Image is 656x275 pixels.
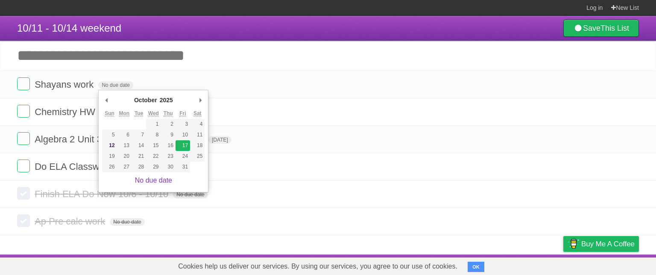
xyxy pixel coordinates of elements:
[176,140,190,151] button: 17
[132,140,146,151] button: 14
[170,258,466,275] span: Cookies help us deliver our services. By using our services, you agree to our use of cookies.
[102,94,111,106] button: Previous Month
[102,151,117,162] button: 19
[478,257,512,273] a: Developers
[117,162,132,172] button: 27
[146,151,161,162] button: 22
[35,189,170,199] span: Finish ELA Do Now 10/6 - 10/10
[161,130,176,140] button: 9
[450,257,468,273] a: About
[117,130,132,140] button: 6
[190,140,205,151] button: 18
[146,162,161,172] button: 29
[98,81,133,89] span: No due date
[105,110,114,117] abbr: Sunday
[17,187,30,200] label: Done
[585,257,639,273] a: Suggest a feature
[35,106,97,117] span: Chemistry HW
[173,191,208,198] span: No due date
[176,162,190,172] button: 31
[208,136,231,144] span: [DATE]
[17,77,30,90] label: Done
[17,105,30,118] label: Done
[563,236,639,252] a: Buy me a coffee
[176,119,190,130] button: 3
[110,218,144,226] span: No due date
[148,110,159,117] abbr: Wednesday
[102,130,117,140] button: 5
[117,140,132,151] button: 13
[468,262,484,272] button: OK
[35,134,206,145] span: Algebra 2 Unit 3 Work (At least half way)
[132,162,146,172] button: 28
[102,140,117,151] button: 12
[158,94,174,106] div: 2025
[164,110,173,117] abbr: Thursday
[193,110,202,117] abbr: Saturday
[17,160,30,172] label: Done
[132,130,146,140] button: 7
[600,24,629,33] b: This List
[119,110,130,117] abbr: Monday
[523,257,542,273] a: Terms
[35,216,107,227] span: Ap Pre calc work
[179,110,186,117] abbr: Friday
[35,161,180,172] span: Do ELA Classwork and Homework
[117,151,132,162] button: 20
[102,162,117,172] button: 26
[146,119,161,130] button: 1
[176,151,190,162] button: 24
[196,94,205,106] button: Next Month
[132,151,146,162] button: 21
[135,110,143,117] abbr: Tuesday
[161,151,176,162] button: 23
[161,140,176,151] button: 16
[17,22,121,34] span: 10/11 - 10/14 weekend
[17,132,30,145] label: Done
[35,79,96,90] span: Shayans work
[146,140,161,151] button: 15
[581,237,635,251] span: Buy me a coffee
[568,237,579,251] img: Buy me a coffee
[161,119,176,130] button: 2
[563,20,639,37] a: SaveThis List
[176,130,190,140] button: 10
[552,257,574,273] a: Privacy
[161,162,176,172] button: 30
[190,130,205,140] button: 11
[190,119,205,130] button: 4
[17,214,30,227] label: Done
[135,177,172,184] a: No due date
[133,94,158,106] div: October
[190,151,205,162] button: 25
[146,130,161,140] button: 8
